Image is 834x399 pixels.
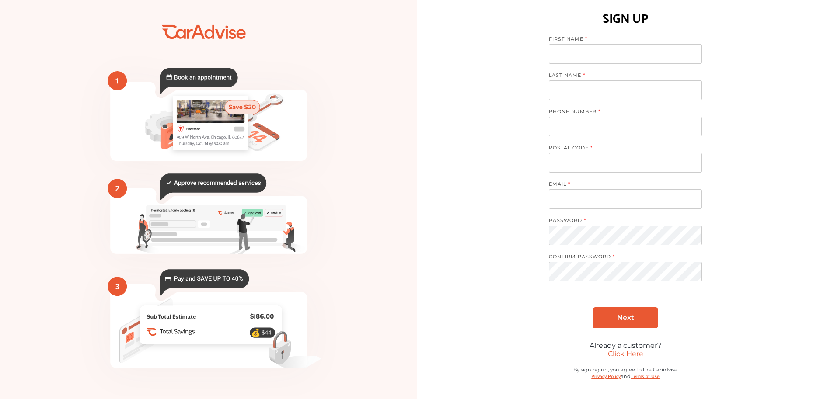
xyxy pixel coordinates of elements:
label: PHONE NUMBER [549,108,693,117]
a: Privacy Policy [591,373,621,381]
label: FIRST NAME [549,36,693,44]
h1: SIGN UP [603,9,649,29]
text: 💰 [251,328,260,337]
span: Next [617,313,634,322]
div: By signing up, you agree to the CarAdvise and [549,367,702,389]
a: Terms of Use [631,373,660,381]
div: Already a customer? [549,341,702,350]
a: Next [593,307,658,328]
label: LAST NAME [549,72,693,80]
label: PASSWORD [549,217,693,226]
label: EMAIL [549,181,693,189]
a: Click Here [608,350,643,358]
label: POSTAL CODE [549,145,693,153]
label: CONFIRM PASSWORD [549,253,693,262]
